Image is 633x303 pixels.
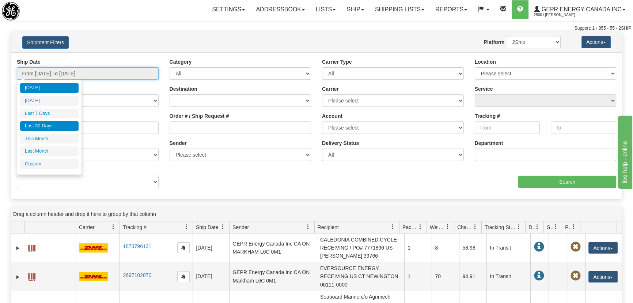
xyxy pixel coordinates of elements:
a: Delivery Status filter column settings [531,221,543,233]
span: Tracking Status [485,224,516,231]
span: Pickup Not Assigned [570,242,580,252]
a: Shipment Issues filter column settings [549,221,562,233]
label: Ship Date [17,58,41,66]
a: Shipping lists [369,0,430,19]
a: Recipient filter column settings [387,221,399,233]
li: [DATE] [20,96,79,106]
img: 7 - DHL_Worldwide [79,243,108,252]
span: Sender [232,224,249,231]
li: Last Month [20,146,79,156]
a: Expand [14,244,22,252]
li: Custom [20,159,79,169]
a: Lists [310,0,341,19]
span: Delivery Status [528,224,535,231]
img: 7 - DHL_Worldwide [79,272,108,281]
span: Packages [402,224,418,231]
label: Location [475,58,496,66]
span: Recipient [318,224,339,231]
input: Search [518,176,616,188]
label: Sender [170,139,187,147]
label: Category [170,58,192,66]
span: Pickup Not Assigned [570,271,580,281]
a: Weight filter column settings [441,221,454,233]
label: Delivery Status [322,139,359,147]
label: Service [475,85,493,93]
button: Actions [581,36,611,48]
button: Shipment Filters [22,36,69,49]
label: Department [475,139,503,147]
td: CALEDONIA COMBINED CYCLE RECEIVING / PO# 7771896 US [PERSON_NAME] 39766 [317,233,405,262]
div: live help - online [5,4,68,13]
div: Support: 1 - 855 - 55 - 2SHIP [2,25,631,31]
span: In Transit [534,242,544,252]
span: GEPR Energy Canada Inc [540,6,622,12]
td: 58.98 [459,233,486,262]
td: In Transit [486,233,530,262]
label: Platform [484,38,505,46]
td: 1 [404,233,432,262]
a: Charge filter column settings [469,221,481,233]
label: Tracking # [475,112,500,120]
a: Ship Date filter column settings [217,221,229,233]
td: 94.91 [459,262,486,291]
span: Carrier [79,224,95,231]
a: Label [28,242,35,253]
td: [DATE] [193,262,229,291]
a: GEPR Energy Canada Inc 2500 / [PERSON_NAME] [528,0,631,19]
iframe: chat widget [616,114,632,189]
label: Carrier [322,85,339,93]
a: 1873796131 [123,243,151,249]
span: Shipment Issues [547,224,553,231]
a: Pickup Status filter column settings [568,221,580,233]
td: 1 [404,262,432,291]
a: Reports [430,0,473,19]
label: Carrier Type [322,58,352,66]
label: Order # / Ship Request # [170,112,229,120]
label: Account [322,112,342,120]
img: logo2500.jpg [2,2,20,20]
a: Label [28,270,35,282]
span: Tracking # [123,224,147,231]
a: Addressbook [250,0,310,19]
span: Charge [457,224,473,231]
a: Settings [206,0,250,19]
button: Copy to clipboard [177,242,190,253]
li: Last 7 Days [20,109,79,119]
button: Actions [588,242,618,254]
div: grid grouping header [11,207,622,221]
span: Ship Date [196,224,218,231]
td: GEPR Energy Canada Inc CA ON Markham L6C 0M1 [229,262,317,291]
input: From [475,121,540,134]
td: In Transit [486,262,530,291]
a: Tracking Status filter column settings [513,221,525,233]
span: Pickup Status [565,224,571,231]
button: Copy to clipboard [177,271,190,282]
a: Expand [14,273,22,281]
a: 2697102870 [123,272,151,278]
input: To [551,121,616,134]
li: This Month [20,134,79,144]
a: Sender filter column settings [302,221,314,233]
td: 70 [432,262,459,291]
td: GEPR Energy Canada Inc CA ON MARKHAM L6C 0M1 [229,233,317,262]
span: 2500 / [PERSON_NAME] [534,11,589,19]
td: [DATE] [193,233,229,262]
a: Carrier filter column settings [107,221,120,233]
a: Ship [341,0,369,19]
a: Tracking # filter column settings [180,221,193,233]
a: Packages filter column settings [414,221,427,233]
td: 8 [432,233,459,262]
li: Last 30 Days [20,121,79,131]
td: EVERSOURCE ENERGY RECEIVING US CT NEWINGTON 06111-0000 [317,262,405,291]
span: Weight [430,224,445,231]
button: Actions [588,271,618,283]
label: Destination [170,85,197,93]
li: [DATE] [20,83,79,93]
span: In Transit [534,271,544,281]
